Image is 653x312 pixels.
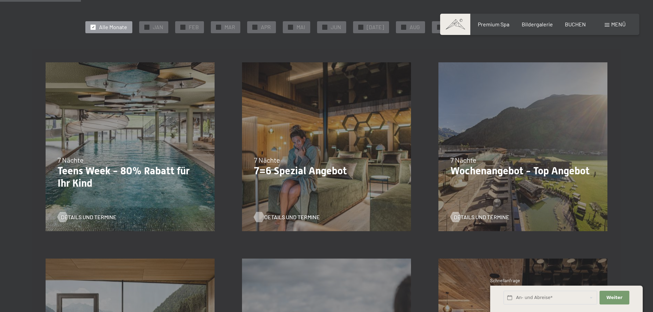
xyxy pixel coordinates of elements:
[254,213,313,221] a: Details und Termine
[565,21,586,27] a: BUCHEN
[600,291,629,305] button: Weiter
[410,23,420,31] span: AUG
[58,156,84,164] span: 7 Nächte
[99,23,127,31] span: Alle Monate
[450,165,595,177] p: Wochenangebot - Top Angebot
[454,213,509,221] span: Details und Termine
[289,25,292,29] span: ✓
[254,165,399,177] p: 7=6 Spezial Angebot
[360,25,362,29] span: ✓
[367,23,384,31] span: [DATE]
[189,23,199,31] span: FEB
[217,25,220,29] span: ✓
[490,278,520,283] span: Schnellanfrage
[324,25,326,29] span: ✓
[450,213,509,221] a: Details und Termine
[58,213,117,221] a: Details und Termine
[522,21,553,27] a: Bildergalerie
[92,25,95,29] span: ✓
[153,23,163,31] span: JAN
[61,213,117,221] span: Details und Termine
[264,213,320,221] span: Details und Termine
[261,23,271,31] span: APR
[225,23,235,31] span: MAR
[402,25,405,29] span: ✓
[146,25,148,29] span: ✓
[611,21,626,27] span: Menü
[254,156,280,164] span: 7 Nächte
[450,156,476,164] span: 7 Nächte
[254,25,256,29] span: ✓
[438,25,441,29] span: ✓
[58,165,203,189] p: Teens Week - 80% Rabatt für Ihr Kind
[182,25,184,29] span: ✓
[297,23,305,31] span: MAI
[331,23,341,31] span: JUN
[478,21,509,27] a: Premium Spa
[606,295,622,301] span: Weiter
